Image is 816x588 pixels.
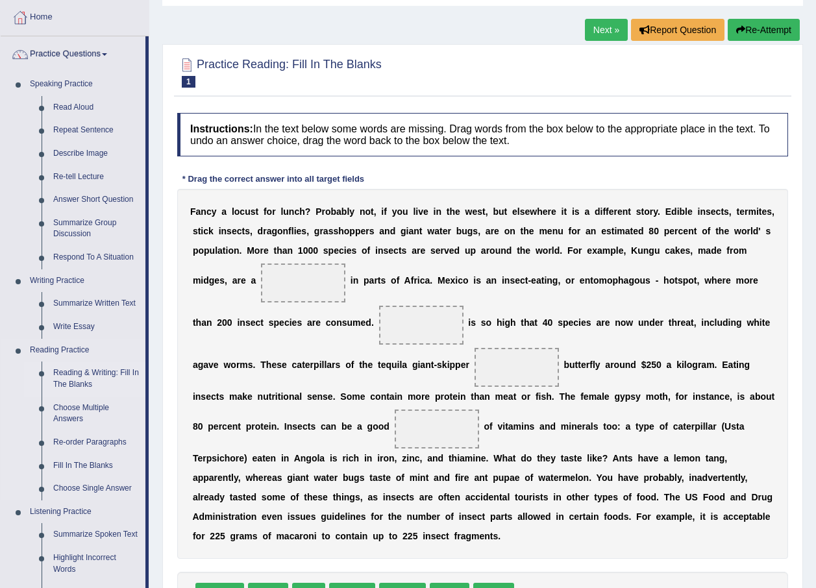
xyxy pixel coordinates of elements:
[47,119,145,142] a: Repeat Sentence
[658,206,660,217] b: .
[47,454,145,478] a: Fill In The Blanks
[349,226,355,236] b: p
[182,76,195,88] span: 1
[336,206,341,217] b: a
[240,245,242,256] b: .
[415,206,418,217] b: i
[413,206,415,217] b: l
[272,206,275,217] b: r
[636,206,641,217] b: s
[234,245,240,256] b: n
[414,226,419,236] b: n
[226,245,229,256] b: i
[423,206,428,217] b: e
[465,206,473,217] b: w
[504,226,510,236] b: o
[294,206,299,217] b: c
[418,206,423,217] b: v
[721,206,724,217] b: t
[360,226,365,236] b: e
[747,226,750,236] b: r
[739,206,745,217] b: e
[47,188,145,212] a: Answer Short Question
[203,226,208,236] b: c
[685,206,687,217] b: l
[47,477,145,500] a: Choose Single Answer
[341,206,347,217] b: b
[255,206,258,217] b: t
[367,245,371,256] b: f
[506,245,512,256] b: d
[525,206,530,217] b: e
[254,245,260,256] b: o
[625,226,630,236] b: a
[677,206,680,217] b: i
[641,206,645,217] b: t
[552,226,558,236] b: n
[24,339,145,362] a: Reading Practice
[454,245,460,256] b: d
[271,226,277,236] b: g
[419,226,423,236] b: t
[434,226,439,236] b: a
[263,226,266,236] b: r
[196,206,201,217] b: a
[321,206,325,217] b: r
[724,206,729,217] b: s
[716,206,721,217] b: c
[219,226,221,236] b: i
[390,226,396,236] b: d
[633,226,638,236] b: e
[585,19,628,41] a: Next »
[595,206,600,217] b: d
[623,206,628,217] b: n
[467,226,473,236] b: g
[761,206,767,217] b: e
[654,226,659,236] b: 0
[434,206,436,217] b: i
[650,206,653,217] b: r
[759,206,762,217] b: t
[543,245,549,256] b: o
[486,245,489,256] b: r
[486,226,491,236] b: a
[449,245,454,256] b: e
[734,226,741,236] b: w
[383,245,388,256] b: s
[653,206,658,217] b: y
[482,206,486,217] b: t
[240,206,245,217] b: c
[614,206,617,217] b: r
[298,245,303,256] b: 1
[548,206,551,217] b: r
[355,226,361,236] b: p
[338,226,344,236] b: h
[711,206,716,217] b: e
[201,206,206,217] b: n
[456,226,462,236] b: b
[628,206,631,217] b: t
[547,226,552,236] b: e
[333,226,338,236] b: s
[177,173,369,185] div: * Drag the correct answer into all target fields
[719,226,724,236] b: h
[283,206,289,217] b: u
[520,245,526,256] b: h
[287,245,293,256] b: n
[455,206,460,217] b: e
[523,226,529,236] b: h
[47,361,145,396] a: Reading & Writing: Fill In The Blanks
[649,226,654,236] b: 8
[539,226,547,236] b: m
[369,226,375,236] b: s
[715,226,719,236] b: t
[378,245,384,256] b: n
[291,226,294,236] b: l
[251,206,256,217] b: s
[477,206,482,217] b: s
[558,226,563,236] b: u
[436,245,441,256] b: e
[471,245,476,256] b: p
[529,226,534,236] b: e
[365,226,369,236] b: r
